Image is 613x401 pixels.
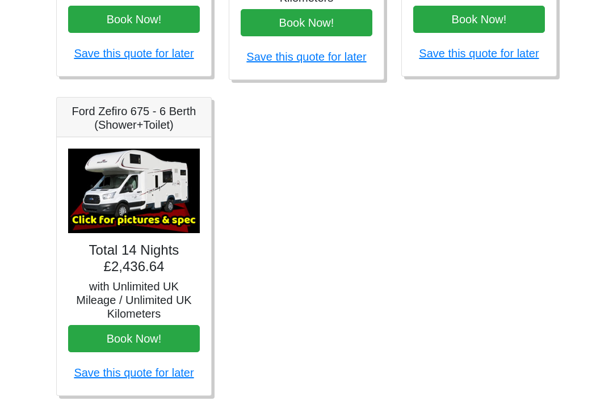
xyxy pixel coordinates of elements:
button: Book Now! [241,9,372,36]
img: Ford Zefiro 675 - 6 Berth (Shower+Toilet) [68,149,200,233]
a: Save this quote for later [74,47,194,60]
h5: Ford Zefiro 675 - 6 Berth (Shower+Toilet) [68,104,200,132]
a: Save this quote for later [246,50,366,63]
button: Book Now! [68,325,200,352]
h5: with Unlimited UK Mileage / Unlimited UK Kilometers [68,280,200,320]
a: Save this quote for later [419,47,539,60]
h4: Total 14 Nights £2,436.64 [68,242,200,275]
a: Save this quote for later [74,366,194,379]
button: Book Now! [413,6,545,33]
button: Book Now! [68,6,200,33]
